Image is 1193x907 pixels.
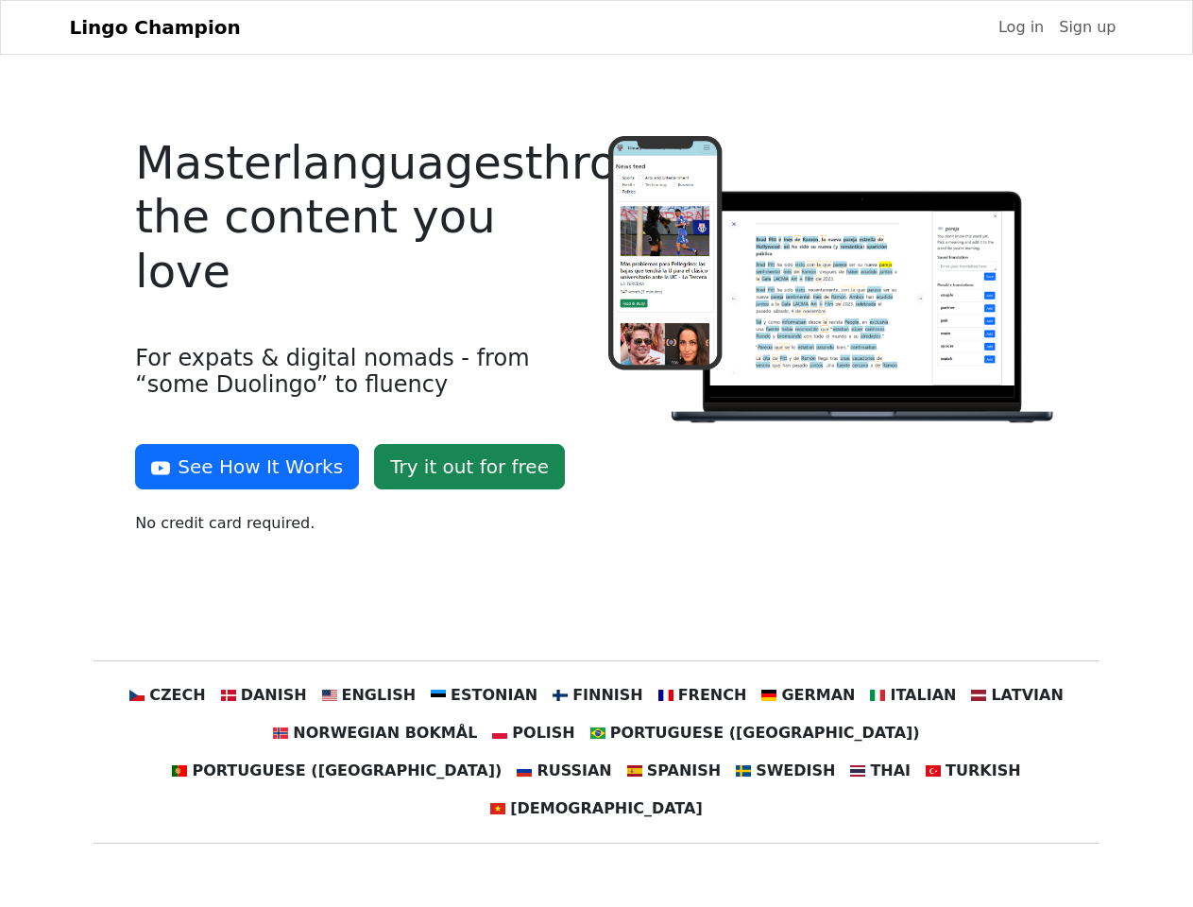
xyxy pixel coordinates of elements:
h4: For expats & digital nomads - from “some Duolingo” to fluency [135,345,585,400]
img: us.svg [322,688,337,703]
span: Norwegian Bokmål [293,722,477,744]
img: cz.svg [129,688,145,703]
h4: Master languages through the content you love [135,136,585,299]
img: no.svg [273,726,288,741]
span: Polish [512,722,574,744]
p: No credit card required. [135,512,585,535]
img: pt.svg [172,763,187,779]
span: [DEMOGRAPHIC_DATA] [510,797,702,820]
a: Sign up [1051,9,1123,46]
a: Try it out for free [374,444,565,489]
img: fr.svg [658,688,673,703]
span: Danish [241,684,307,707]
span: Thai [870,760,911,782]
span: German [781,684,855,707]
img: es.svg [627,763,642,779]
img: ru.svg [517,763,532,779]
img: fi.svg [553,688,568,703]
img: ee.svg [431,688,446,703]
span: Latvian [991,684,1063,707]
img: it.svg [870,688,885,703]
span: French [678,684,747,707]
img: se.svg [736,763,751,779]
img: dk.svg [221,688,236,703]
span: Spanish [647,760,721,782]
a: Log in [991,9,1051,46]
img: pl.svg [492,726,507,741]
a: Lingo Champion [70,9,241,46]
span: English [342,684,417,707]
img: th.svg [850,763,865,779]
img: lv.svg [971,688,986,703]
span: Portuguese ([GEOGRAPHIC_DATA]) [610,722,920,744]
span: Czech [149,684,205,707]
span: Estonian [451,684,537,707]
img: de.svg [761,688,776,703]
span: Italian [890,684,956,707]
img: br.svg [590,726,605,741]
img: Logo [608,136,1058,427]
span: Portuguese ([GEOGRAPHIC_DATA]) [192,760,502,782]
span: Swedish [756,760,835,782]
span: Russian [537,760,611,782]
span: Turkish [946,760,1021,782]
span: Finnish [572,684,643,707]
img: vn.svg [490,801,505,816]
button: See How It Works [135,444,359,489]
img: tr.svg [926,763,941,779]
